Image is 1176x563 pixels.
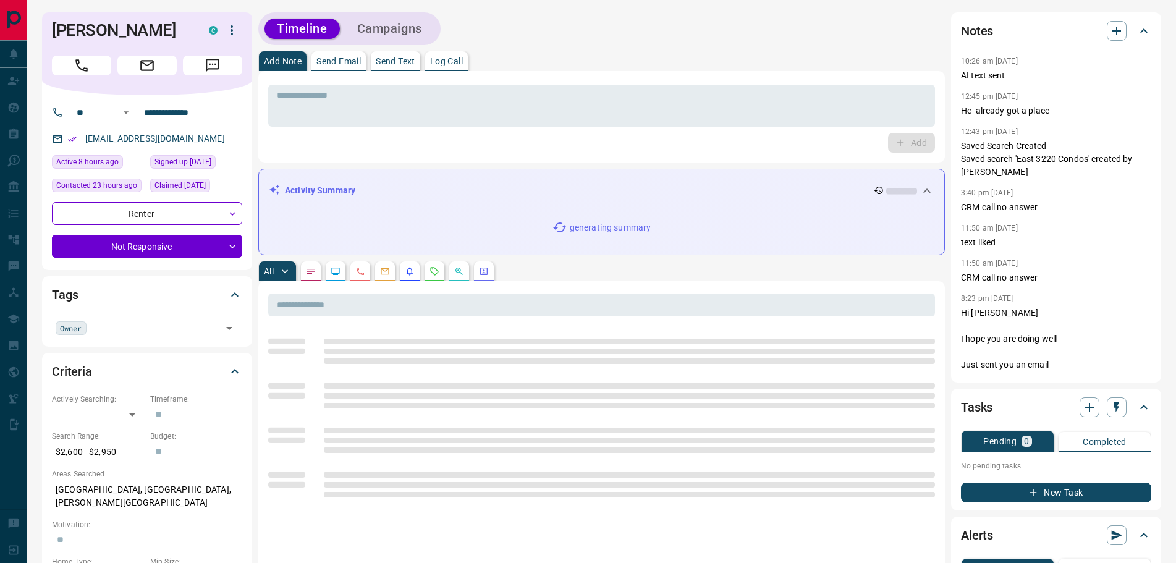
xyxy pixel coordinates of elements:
[376,57,415,66] p: Send Text
[570,221,651,234] p: generating summary
[983,437,1017,446] p: Pending
[345,19,434,39] button: Campaigns
[52,285,78,305] h2: Tags
[154,156,211,168] span: Signed up [DATE]
[961,127,1018,136] p: 12:43 pm [DATE]
[150,179,242,196] div: Sun Mar 17 2024
[52,179,144,196] div: Mon Aug 18 2025
[961,21,993,41] h2: Notes
[355,266,365,276] svg: Calls
[52,431,144,442] p: Search Range:
[961,525,993,545] h2: Alerts
[1024,437,1029,446] p: 0
[1083,438,1127,446] p: Completed
[221,320,238,337] button: Open
[269,179,934,202] div: Activity Summary
[961,236,1151,249] p: text liked
[961,201,1151,214] p: CRM call no answer
[154,179,206,192] span: Claimed [DATE]
[52,20,190,40] h1: [PERSON_NAME]
[52,280,242,310] div: Tags
[60,322,82,334] span: Owner
[85,133,225,143] a: [EMAIL_ADDRESS][DOMAIN_NAME]
[316,57,361,66] p: Send Email
[961,188,1013,197] p: 3:40 pm [DATE]
[306,266,316,276] svg: Notes
[264,57,302,66] p: Add Note
[150,155,242,172] div: Thu Mar 14 2024
[961,16,1151,46] div: Notes
[264,19,340,39] button: Timeline
[430,57,463,66] p: Log Call
[264,267,274,276] p: All
[52,442,144,462] p: $2,600 - $2,950
[961,69,1151,82] p: AI text sent
[52,155,144,172] div: Tue Aug 19 2025
[961,307,1151,449] p: Hi [PERSON_NAME] I hope you are doing well Just sent you an email Please let me know Thanks Ben
[285,184,355,197] p: Activity Summary
[183,56,242,75] span: Message
[961,92,1018,101] p: 12:45 pm [DATE]
[119,105,133,120] button: Open
[961,57,1018,66] p: 10:26 am [DATE]
[117,56,177,75] span: Email
[961,392,1151,422] div: Tasks
[961,520,1151,550] div: Alerts
[56,156,119,168] span: Active 8 hours ago
[52,468,242,480] p: Areas Searched:
[52,357,242,386] div: Criteria
[961,397,992,417] h2: Tasks
[961,483,1151,502] button: New Task
[52,235,242,258] div: Not Responsive
[961,271,1151,284] p: CRM call no answer
[479,266,489,276] svg: Agent Actions
[429,266,439,276] svg: Requests
[52,362,92,381] h2: Criteria
[52,480,242,513] p: [GEOGRAPHIC_DATA], [GEOGRAPHIC_DATA], [PERSON_NAME][GEOGRAPHIC_DATA]
[52,56,111,75] span: Call
[454,266,464,276] svg: Opportunities
[405,266,415,276] svg: Listing Alerts
[961,140,1151,179] p: Saved Search Created Saved search 'East 3220 Condos' created by [PERSON_NAME]
[150,394,242,405] p: Timeframe:
[56,179,137,192] span: Contacted 23 hours ago
[961,224,1018,232] p: 11:50 am [DATE]
[52,394,144,405] p: Actively Searching:
[380,266,390,276] svg: Emails
[961,294,1013,303] p: 8:23 pm [DATE]
[150,431,242,442] p: Budget:
[961,104,1151,117] p: He already got a place
[68,135,77,143] svg: Email Verified
[961,457,1151,475] p: No pending tasks
[52,519,242,530] p: Motivation:
[961,259,1018,268] p: 11:50 am [DATE]
[331,266,341,276] svg: Lead Browsing Activity
[209,26,218,35] div: condos.ca
[52,202,242,225] div: Renter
